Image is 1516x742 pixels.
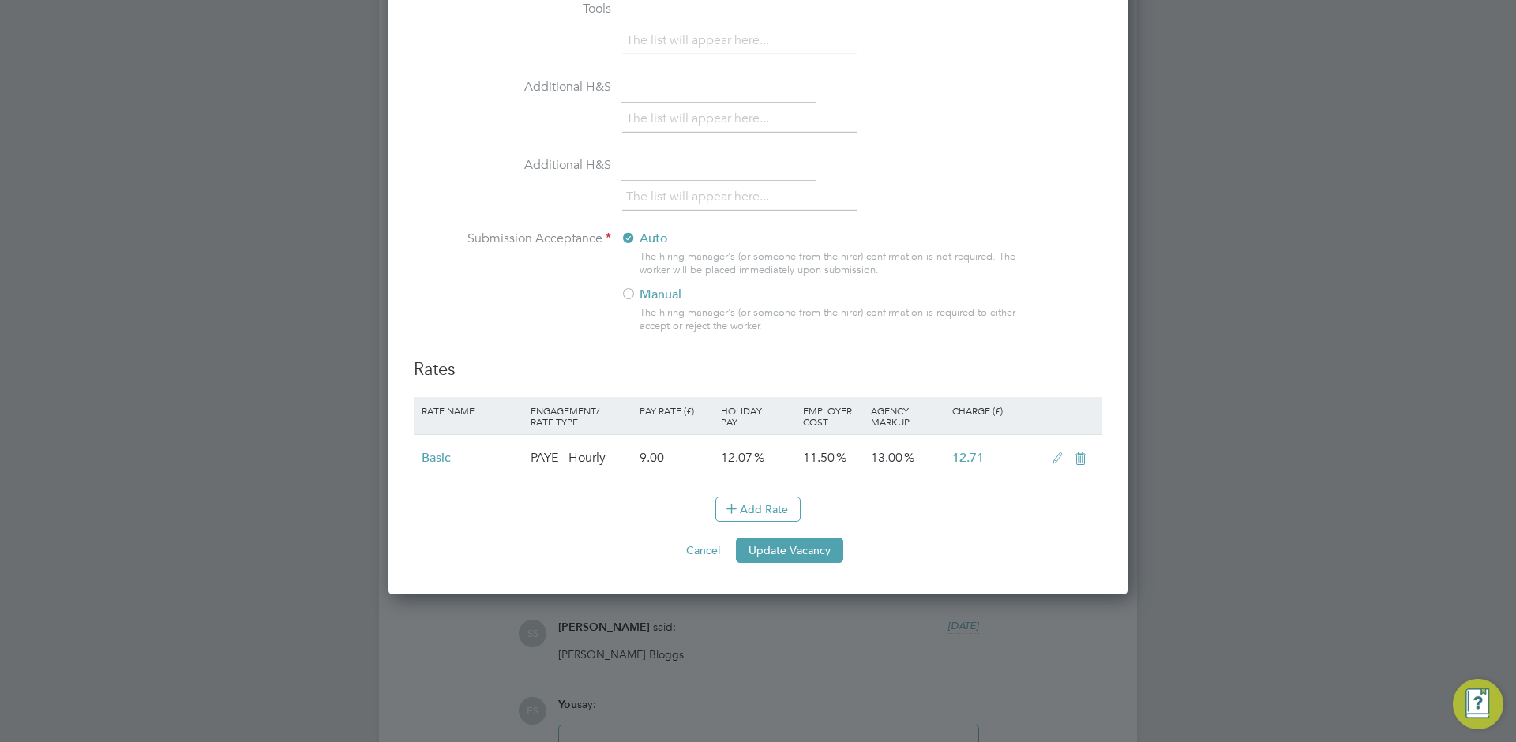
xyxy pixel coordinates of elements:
[414,157,611,174] label: Additional H&S
[715,497,801,522] button: Add Rate
[414,79,611,96] label: Additional H&S
[640,306,1023,333] div: The hiring manager's (or someone from the hirer) confirmation is required to either accept or rej...
[948,397,1044,424] div: Charge (£)
[674,538,733,563] button: Cancel
[640,250,1023,277] div: The hiring manager's (or someone from the hirer) confirmation is not required. The worker will be...
[621,287,818,303] label: Manual
[626,30,775,51] li: The list will appear here...
[527,397,636,435] div: Engagement/ Rate Type
[422,450,451,466] span: Basic
[418,397,527,424] div: Rate Name
[414,1,611,17] label: Tools
[414,358,1102,381] h3: Rates
[626,108,775,129] li: The list will appear here...
[717,397,798,435] div: Holiday Pay
[636,435,717,481] div: 9.00
[721,450,752,466] span: 12.07
[867,397,948,435] div: Agency Markup
[626,186,775,208] li: The list will appear here...
[803,450,835,466] span: 11.50
[799,397,867,435] div: Employer Cost
[636,397,717,424] div: Pay Rate (£)
[871,450,902,466] span: 13.00
[621,230,818,247] label: Auto
[736,538,843,563] button: Update Vacancy
[527,435,636,481] div: PAYE - Hourly
[952,450,984,466] span: 12.71
[1453,679,1503,729] button: Engage Resource Center
[414,230,611,247] label: Submission Acceptance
